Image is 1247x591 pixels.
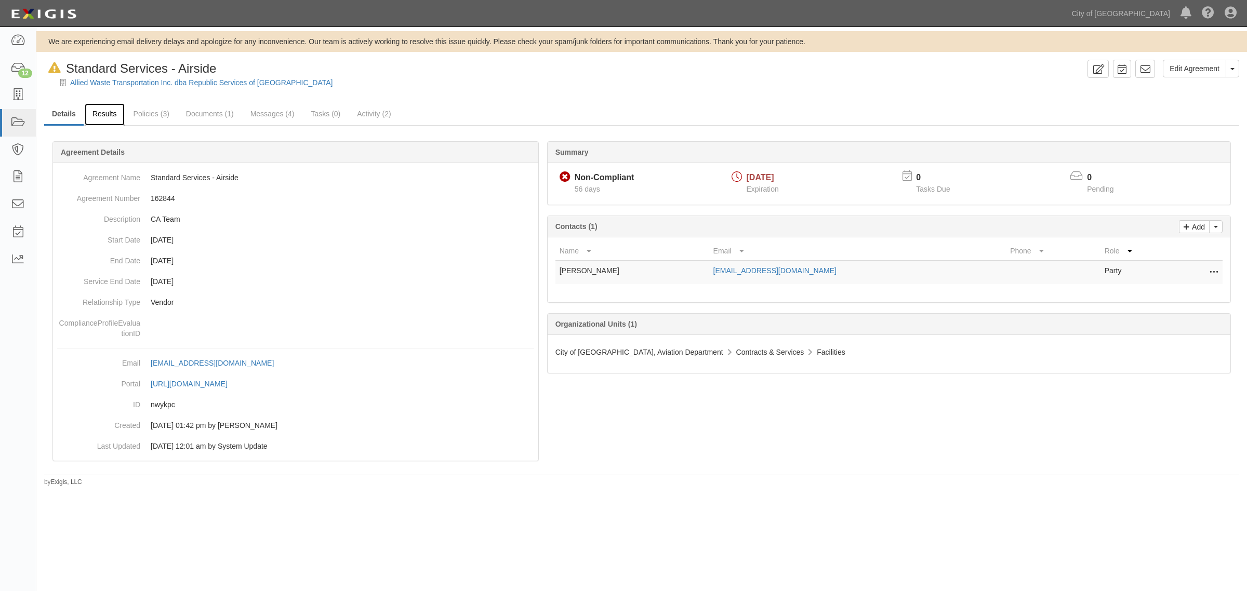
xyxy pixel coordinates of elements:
[575,185,600,193] span: Since 06/30/2025
[747,185,779,193] span: Expiration
[57,292,140,307] dt: Relationship Type
[57,230,534,250] dd: [DATE]
[1100,261,1181,284] td: Party
[151,358,274,368] div: [EMAIL_ADDRESS][DOMAIN_NAME]
[44,478,82,487] small: by
[575,172,634,184] div: Non-Compliant
[555,348,723,356] span: City of [GEOGRAPHIC_DATA], Aviation Department
[57,292,534,313] dd: Vendor
[57,167,534,188] dd: Standard Services - Airside
[18,69,32,78] div: 12
[555,261,709,284] td: [PERSON_NAME]
[51,478,82,486] a: Exigis, LLC
[747,173,774,182] span: [DATE]
[8,5,79,23] img: logo-5460c22ac91f19d4615b14bd174203de0afe785f0fc80cf4dbbc73dc1793850b.png
[57,250,140,266] dt: End Date
[243,103,302,124] a: Messages (4)
[349,103,399,124] a: Activity (2)
[1163,60,1226,77] a: Edit Agreement
[151,214,534,224] p: CA Team
[57,271,534,292] dd: [DATE]
[560,172,571,183] i: Non-Compliant
[126,103,177,124] a: Policies (3)
[44,60,216,77] div: Standard Services - Airside
[57,373,140,389] dt: Portal
[817,348,845,356] span: Facilities
[1100,241,1181,261] th: Role
[57,436,140,451] dt: Last Updated
[1006,241,1100,261] th: Phone
[36,36,1247,47] div: We are experiencing email delivery delays and apologize for any inconvenience. Our team is active...
[70,78,333,87] a: Allied Waste Transportation Inc. dba Republic Services of [GEOGRAPHIC_DATA]
[151,359,285,367] a: [EMAIL_ADDRESS][DOMAIN_NAME]
[555,320,637,328] b: Organizational Units (1)
[555,148,589,156] b: Summary
[916,172,963,184] p: 0
[555,222,598,231] b: Contacts (1)
[57,415,534,436] dd: [DATE] 01:42 pm by [PERSON_NAME]
[57,188,140,204] dt: Agreement Number
[85,103,125,126] a: Results
[61,148,125,156] b: Agreement Details
[57,250,534,271] dd: [DATE]
[916,185,950,193] span: Tasks Due
[66,61,216,75] span: Standard Services - Airside
[57,188,534,209] dd: 162844
[1189,221,1205,233] p: Add
[57,167,140,183] dt: Agreement Name
[555,241,709,261] th: Name
[303,103,348,124] a: Tasks (0)
[1179,220,1210,233] a: Add
[44,103,84,126] a: Details
[57,394,140,410] dt: ID
[57,230,140,245] dt: Start Date
[57,209,140,224] dt: Description
[48,63,61,74] i: In Default since 07/21/2025
[709,241,1006,261] th: Email
[178,103,242,124] a: Documents (1)
[57,353,140,368] dt: Email
[57,313,140,339] dt: ComplianceProfileEvaluationID
[736,348,804,356] span: Contracts & Services
[1087,185,1113,193] span: Pending
[1067,3,1175,24] a: City of [GEOGRAPHIC_DATA]
[57,271,140,287] dt: Service End Date
[57,436,534,456] dd: [DATE] 12:01 am by System Update
[151,380,239,388] a: [URL][DOMAIN_NAME]
[1087,172,1126,184] p: 0
[1202,7,1214,20] i: Help Center - Complianz
[713,266,837,275] a: [EMAIL_ADDRESS][DOMAIN_NAME]
[57,415,140,431] dt: Created
[57,394,534,415] dd: nwykpc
